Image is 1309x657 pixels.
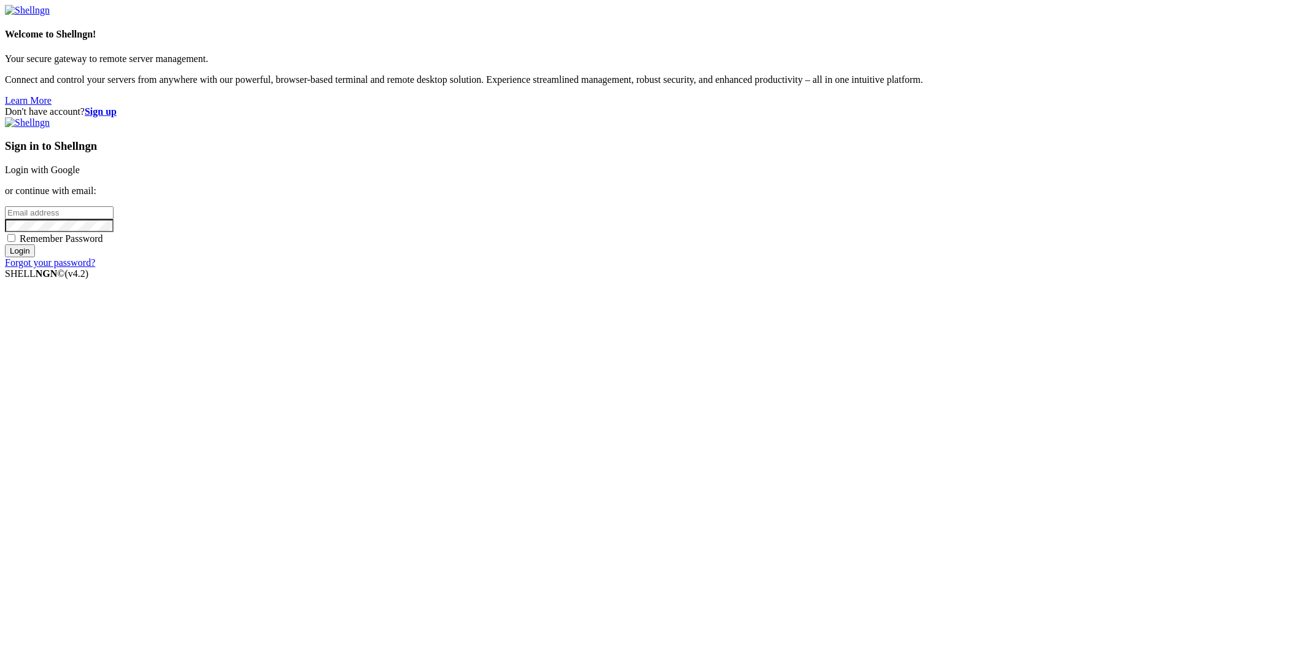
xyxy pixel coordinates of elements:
a: Sign up [85,106,117,117]
span: SHELL © [5,268,88,279]
input: Email address [5,206,114,219]
input: Login [5,244,35,257]
a: Learn More [5,95,52,106]
img: Shellngn [5,5,50,16]
input: Remember Password [7,234,15,242]
div: Don't have account? [5,106,1304,117]
span: 4.2.0 [65,268,89,279]
p: Your secure gateway to remote server management. [5,53,1304,64]
span: Remember Password [20,233,103,244]
h3: Sign in to Shellngn [5,139,1304,153]
img: Shellngn [5,117,50,128]
b: NGN [36,268,58,279]
a: Login with Google [5,165,80,175]
p: or continue with email: [5,185,1304,196]
p: Connect and control your servers from anywhere with our powerful, browser-based terminal and remo... [5,74,1304,85]
a: Forgot your password? [5,257,95,268]
h4: Welcome to Shellngn! [5,29,1304,40]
